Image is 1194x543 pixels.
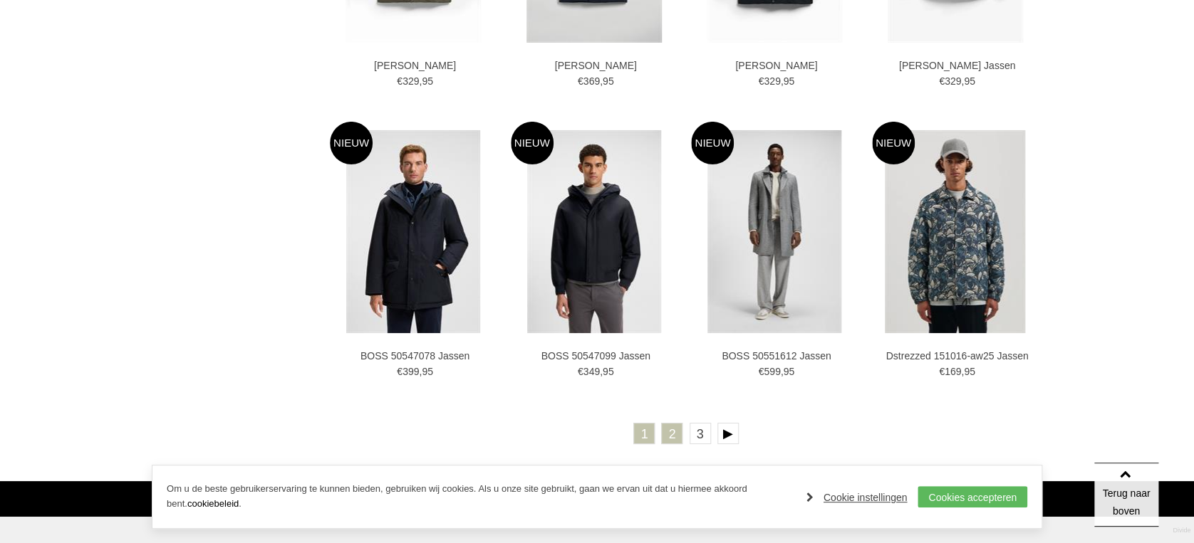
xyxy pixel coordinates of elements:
span: € [939,366,945,377]
span: € [578,75,583,87]
span: 95 [603,366,614,377]
img: BOSS 50547078 Jassen [346,130,480,333]
span: 95 [964,366,975,377]
span: € [939,75,945,87]
span: 95 [603,75,614,87]
span: € [758,75,764,87]
span: 349 [583,366,600,377]
span: 329 [945,75,961,87]
a: 1 [633,423,655,444]
span: 95 [784,366,795,377]
span: € [758,366,764,377]
span: 95 [422,75,433,87]
a: 2 [661,423,682,444]
span: , [961,366,964,377]
span: 95 [964,75,975,87]
span: , [419,75,422,87]
span: € [578,366,583,377]
span: 599 [764,366,780,377]
span: , [600,366,603,377]
a: [PERSON_NAME] [698,59,855,72]
a: BOSS 50547078 Jassen [337,349,494,362]
span: 329 [764,75,780,87]
img: BOSS 50547099 Jassen [527,130,661,333]
a: [PERSON_NAME] [517,59,674,72]
span: , [600,75,603,87]
span: 169 [945,366,961,377]
span: , [961,75,964,87]
a: Divide [1173,522,1190,539]
img: BOSS 50551612 Jassen [707,130,841,333]
a: [PERSON_NAME] Jassen [878,59,1035,72]
span: € [397,75,403,87]
img: Dstrezzed 151016-aw25 Jassen [885,130,1025,333]
span: € [397,366,403,377]
span: , [781,75,784,87]
a: Dstrezzed 151016-aw25 Jassen [878,349,1035,362]
span: 369 [583,75,600,87]
span: , [419,366,422,377]
span: , [781,366,784,377]
a: Cookies accepteren [918,486,1027,507]
a: [PERSON_NAME] [337,59,494,72]
span: 95 [422,366,433,377]
span: 329 [403,75,419,87]
a: cookiebeleid [187,498,239,509]
a: BOSS 50547099 Jassen [517,349,674,362]
p: Om u de beste gebruikerservaring te kunnen bieden, gebruiken wij cookies. Als u onze site gebruik... [167,482,792,512]
a: 3 [690,423,711,444]
a: BOSS 50551612 Jassen [698,349,855,362]
a: Terug naar boven [1094,463,1158,527]
span: 399 [403,366,419,377]
a: Cookie instellingen [806,487,908,508]
span: 95 [784,75,795,87]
